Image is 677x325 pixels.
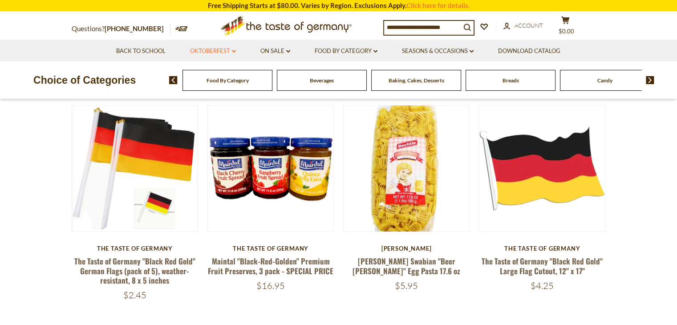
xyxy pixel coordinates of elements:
img: The Taste of Germany "Black Red Gold" German Flags (pack of 5), weather-resistant, 8 x 5 inches [72,106,198,232]
a: Seasons & Occasions [402,46,474,56]
a: The Taste of Germany "Black Red Gold" German Flags (pack of 5), weather-resistant, 8 x 5 inches [74,256,195,286]
img: The Taste of Germany "Black Red Gold" Large Flag Cutout, 12" x 17" [479,106,605,232]
span: $0.00 [559,28,574,35]
a: The Taste of Germany "Black Red Gold" Large Flag Cutout, 12" x 17" [482,256,603,276]
a: Food By Category [315,46,377,56]
a: Baking, Cakes, Desserts [389,77,444,84]
a: On Sale [260,46,290,56]
img: previous arrow [169,76,178,84]
a: Click here for details. [406,1,470,9]
span: $2.45 [123,289,146,301]
button: $0.00 [552,16,579,38]
img: Bechtle Swabian "Beer Stein" Egg Pasta 17.6 oz [344,106,470,232]
p: Questions? [72,23,170,35]
a: [PHONE_NUMBER] [105,24,164,32]
div: The Taste of Germany [479,245,606,252]
a: Food By Category [207,77,249,84]
span: $16.95 [256,280,285,291]
div: [PERSON_NAME] [343,245,470,252]
a: Candy [597,77,612,84]
a: Beverages [310,77,334,84]
a: Download Catalog [498,46,560,56]
a: Back to School [116,46,166,56]
img: next arrow [646,76,654,84]
span: Account [515,22,543,29]
a: Account [503,21,543,31]
img: Maintal "Black-Red-Golden" Premium Fruit Preserves, 3 pack - SPECIAL PRICE [208,106,334,232]
a: Oktoberfest [190,46,236,56]
div: The Taste of Germany [207,245,334,252]
a: Maintal "Black-Red-Golden" Premium Fruit Preserves, 3 pack - SPECIAL PRICE [208,256,333,276]
span: $4.25 [531,280,554,291]
div: The Taste of Germany [72,245,199,252]
a: [PERSON_NAME] Swabian "Beer [PERSON_NAME]" Egg Pasta 17.6 oz [353,256,460,276]
a: Breads [503,77,519,84]
span: $5.95 [395,280,418,291]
